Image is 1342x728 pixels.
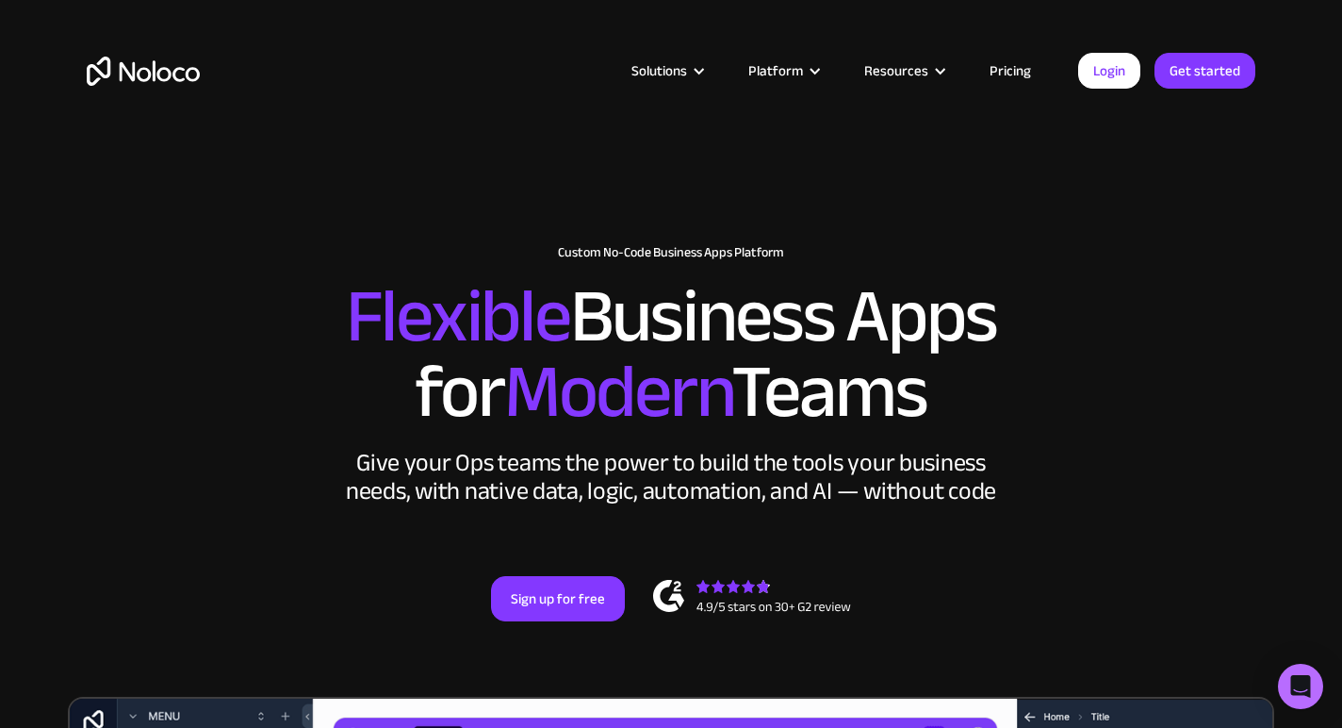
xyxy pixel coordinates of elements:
div: Solutions [631,58,687,83]
div: Resources [841,58,966,83]
a: Get started [1154,53,1255,89]
h1: Custom No-Code Business Apps Platform [87,245,1255,260]
a: Login [1078,53,1140,89]
a: Sign up for free [491,576,625,621]
span: Flexible [346,246,570,387]
div: Solutions [608,58,725,83]
div: Open Intercom Messenger [1278,664,1323,709]
div: Platform [748,58,803,83]
a: Pricing [966,58,1055,83]
div: Give your Ops teams the power to build the tools your business needs, with native data, logic, au... [341,449,1001,505]
div: Platform [725,58,841,83]
h2: Business Apps for Teams [87,279,1255,430]
div: Resources [864,58,928,83]
a: home [87,57,200,86]
span: Modern [504,322,731,462]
